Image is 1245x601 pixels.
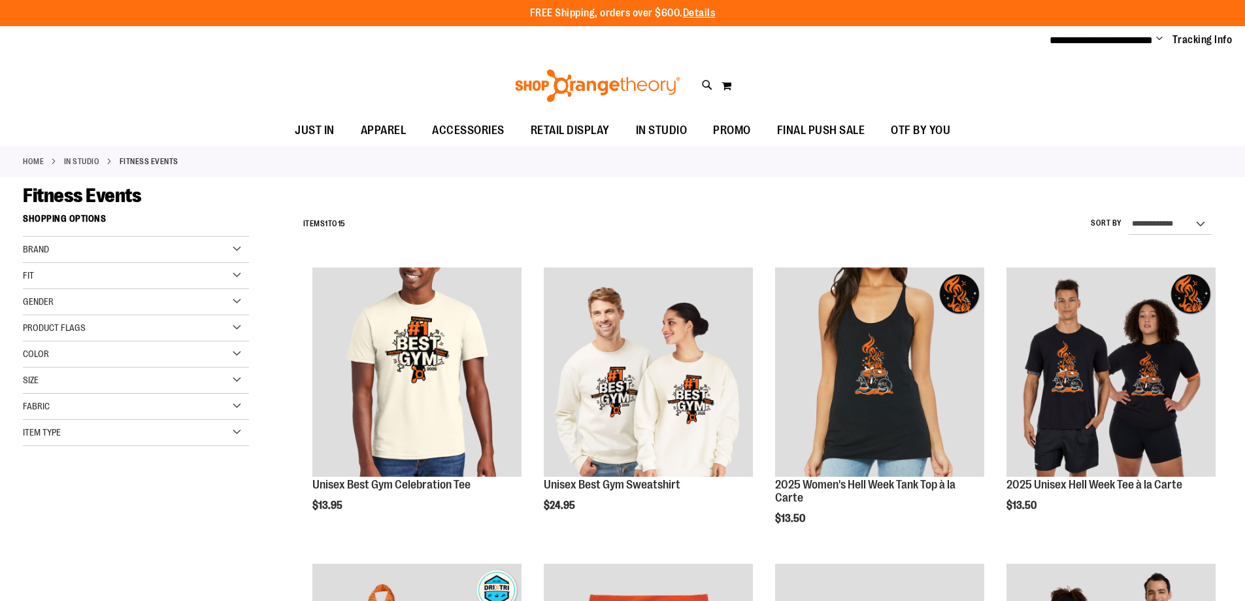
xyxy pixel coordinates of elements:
[306,261,528,545] div: product
[361,116,407,145] span: APPAREL
[338,219,346,228] span: 15
[544,267,753,477] img: Unisex Best Gym Sweatshirt
[23,296,54,307] span: Gender
[23,207,249,237] strong: Shopping Options
[23,184,141,207] span: Fitness Events
[23,427,61,438] span: Item Type
[544,267,753,479] a: Unisex Best Gym Sweatshirt
[1006,500,1038,511] span: $13.50
[23,349,49,359] span: Color
[1006,267,1216,477] img: 2025 Unisex Hell Week Tee à la Carte
[303,214,346,234] h2: Items to
[623,116,701,145] a: IN STUDIO
[544,478,680,491] a: Unisex Best Gym Sweatshirt
[1006,478,1182,491] a: 2025 Unisex Hell Week Tee à la Carte
[312,267,522,477] img: OTF Unisex Best Gym Tee
[769,261,991,557] div: product
[23,322,86,333] span: Product Flags
[23,156,44,167] a: Home
[295,116,335,145] span: JUST IN
[544,500,577,511] span: $24.95
[775,513,807,524] span: $13.50
[312,478,471,491] a: Unisex Best Gym Celebration Tee
[325,219,328,228] span: 1
[683,7,716,19] a: Details
[518,116,623,146] a: RETAIL DISPLAY
[1000,261,1222,545] div: product
[1091,218,1122,229] label: Sort By
[348,116,420,146] a: APPAREL
[531,116,610,145] span: RETAIL DISPLAY
[1006,267,1216,479] a: 2025 Unisex Hell Week Tee à la Carte
[777,116,865,145] span: FINAL PUSH SALE
[1156,33,1163,46] button: Account menu
[513,69,682,102] img: Shop Orangetheory
[700,116,764,146] a: PROMO
[764,116,878,146] a: FINAL PUSH SALE
[530,6,716,21] p: FREE Shipping, orders over $600.
[878,116,963,146] a: OTF BY YOU
[775,478,955,504] a: 2025 Women's Hell Week Tank Top à la Carte
[713,116,751,145] span: PROMO
[282,116,348,146] a: JUST IN
[23,375,39,385] span: Size
[64,156,100,167] a: IN STUDIO
[419,116,518,146] a: ACCESSORIES
[636,116,688,145] span: IN STUDIO
[312,267,522,479] a: OTF Unisex Best Gym Tee
[432,116,505,145] span: ACCESSORIES
[775,267,984,477] img: 2025 Women's Hell Week Tank Top à la Carte
[775,267,984,479] a: 2025 Women's Hell Week Tank Top à la Carte
[1172,33,1233,47] a: Tracking Info
[23,244,49,254] span: Brand
[312,500,344,511] span: $13.95
[23,401,50,411] span: Fabric
[23,270,34,281] span: Fit
[891,116,950,145] span: OTF BY YOU
[120,156,178,167] strong: Fitness Events
[537,261,759,545] div: product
